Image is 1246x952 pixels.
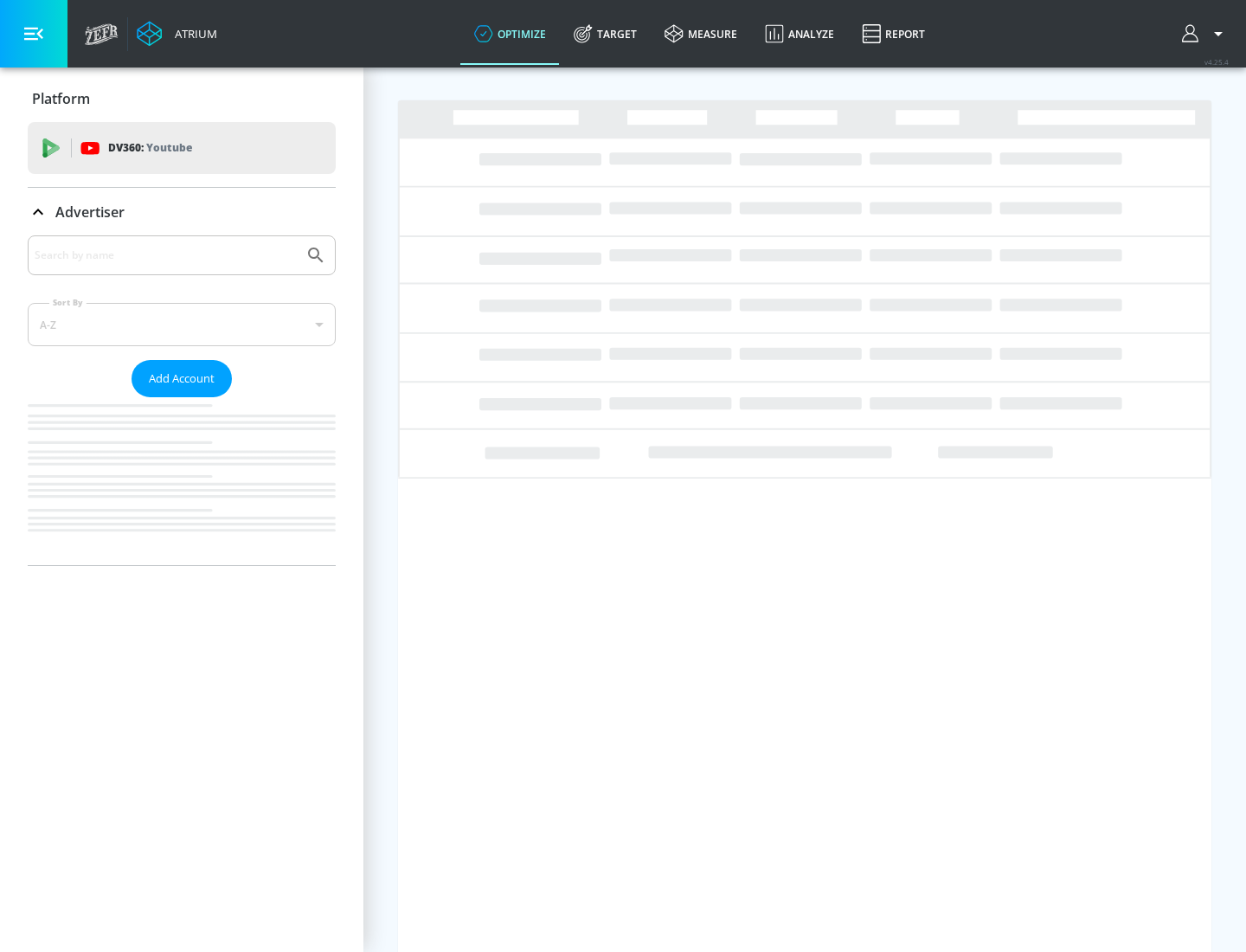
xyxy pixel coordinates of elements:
a: Analyze [751,3,848,65]
span: v 4.25.4 [1204,57,1229,67]
a: Target [560,3,651,65]
a: Atrium [137,21,217,47]
div: Atrium [168,26,217,42]
div: DV360: Youtube [28,122,336,174]
a: measure [651,3,751,65]
p: Platform [32,89,90,108]
div: Advertiser [28,188,336,236]
input: Search by name [35,244,297,267]
p: Advertiser [55,203,125,222]
div: A-Z [28,303,336,346]
div: Platform [28,74,336,123]
a: Report [848,3,939,65]
button: Add Account [132,360,232,397]
p: Youtube [146,138,192,157]
nav: list of Advertiser [28,397,336,565]
a: optimize [460,3,560,65]
p: DV360: [108,138,192,158]
div: Advertiser [28,235,336,565]
label: Sort By [49,297,87,308]
span: Add Account [149,369,215,389]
